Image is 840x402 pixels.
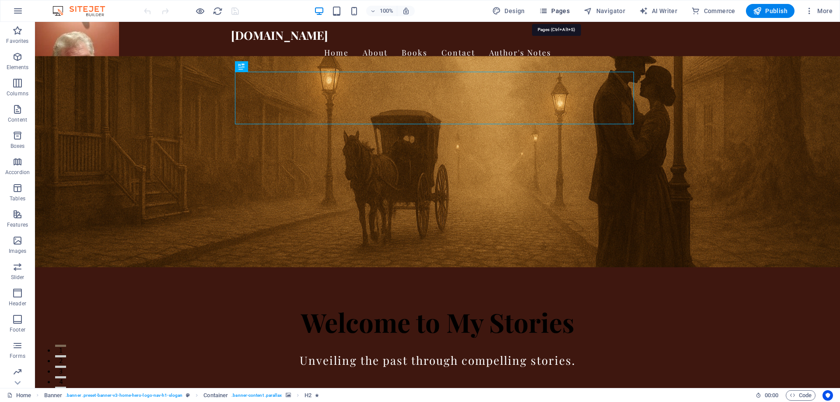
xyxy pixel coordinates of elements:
img: tab_domain_overview_orange.svg [24,51,31,58]
span: Commerce [691,7,735,15]
iframe: To enrich screen reader interactions, please activate Accessibility in Grammarly extension settings [35,22,840,388]
span: . banner .preset-banner-v3-home-hero-logo-nav-h1-slogan [66,390,182,401]
div: Design (Ctrl+Alt+Y) [489,4,528,18]
span: Click to select. Double-click to edit [44,390,63,401]
span: . banner-content .parallax [231,390,282,401]
img: Editor Logo [50,6,116,16]
button: 5 [20,365,31,367]
p: Header [9,300,26,307]
button: Commerce [688,4,739,18]
span: More [805,7,833,15]
img: logo_orange.svg [14,14,21,21]
span: Navigator [584,7,625,15]
span: Pages [539,7,570,15]
p: Forms [10,353,25,360]
button: Publish [746,4,794,18]
i: Element contains an animation [315,393,319,398]
button: Pages [535,4,573,18]
button: Usercentrics [822,390,833,401]
button: More [801,4,836,18]
i: Reload page [213,6,223,16]
button: Click here to leave preview mode and continue editing [195,6,205,16]
h6: Session time [756,390,779,401]
div: Domain Overview [33,52,78,57]
div: v 4.0.25 [24,14,43,21]
div: Keywords by Traffic [97,52,147,57]
p: Slider [11,274,24,281]
span: Click to select. Double-click to edit [203,390,228,401]
span: 00 00 [765,390,778,401]
a: Click to cancel selection. Double-click to open Pages [7,390,31,401]
button: reload [212,6,223,16]
button: Design [489,4,528,18]
span: Code [790,390,812,401]
img: tab_keywords_by_traffic_grey.svg [87,51,94,58]
span: Design [492,7,525,15]
span: Publish [753,7,787,15]
span: AI Writer [639,7,677,15]
i: This element is a customizable preset [186,393,190,398]
img: website_grey.svg [14,23,21,30]
button: Navigator [580,4,629,18]
p: Footer [10,326,25,333]
p: Boxes [10,143,25,150]
nav: breadcrumb [44,390,319,401]
p: Content [8,116,27,123]
button: AI Writer [636,4,681,18]
button: Code [786,390,815,401]
span: Click to select. Double-click to edit [304,390,311,401]
span: : [771,392,772,399]
p: Images [9,248,27,255]
p: Favorites [6,38,28,45]
button: 100% [366,6,397,16]
p: Tables [10,195,25,202]
h6: 100% [379,6,393,16]
p: Accordion [5,169,30,176]
p: Features [7,221,28,228]
div: Domain: [DOMAIN_NAME] [23,23,96,30]
i: On resize automatically adjust zoom level to fit chosen device. [402,7,410,15]
p: Elements [7,64,29,71]
p: Columns [7,90,28,97]
i: This element contains a background [286,393,291,398]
